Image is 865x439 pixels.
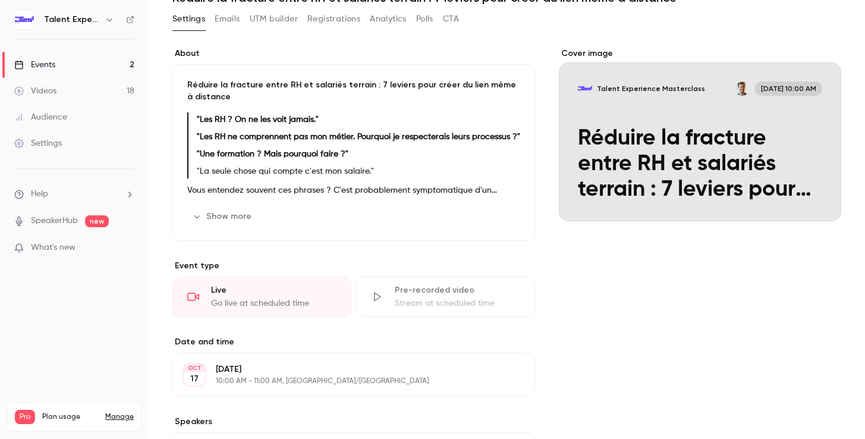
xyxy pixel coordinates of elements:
[370,10,407,29] button: Analytics
[395,297,520,309] div: Stream at scheduled time
[187,79,520,103] p: Réduire la fracture entre RH et salariés terrain : 7 leviers pour créer du lien même à distance
[187,183,520,197] p: Vous entendez souvent ces phrases ? C'est probablement symptomatique d'un manque d'alignement ent...
[187,207,259,226] button: Show more
[197,115,319,124] strong: "Les RH ? On ne les voit jamais."
[172,260,535,272] p: Event type
[172,10,205,29] button: Settings
[109,426,117,433] span: 45
[120,243,134,253] iframe: Noticeable Trigger
[31,242,76,254] span: What's new
[184,364,205,372] div: OCT
[215,10,240,29] button: Emails
[197,133,520,141] strong: "Les RH ne comprennent pas mon métier. Pourquoi je respecterais leurs processus ?"
[14,188,134,200] li: help-dropdown-opener
[14,137,62,149] div: Settings
[395,284,520,296] div: Pre-recorded video
[443,10,459,29] button: CTA
[250,10,298,29] button: UTM builder
[85,215,109,227] span: new
[307,10,360,29] button: Registrations
[14,59,55,71] div: Events
[190,373,199,385] p: 17
[44,14,100,26] h6: Talent Experience Masterclass
[31,188,48,200] span: Help
[197,164,520,178] p: "La seule chose qui compte c'est mon salaire."
[559,48,841,221] section: Cover image
[559,48,841,59] label: Cover image
[356,277,535,317] div: Pre-recorded videoStream at scheduled time
[211,284,336,296] div: Live
[211,297,336,309] div: Go live at scheduled time
[42,412,98,422] span: Plan usage
[15,410,35,424] span: Pro
[31,215,78,227] a: SpeakerHub
[808,188,832,212] button: Réduire la fracture entre RH et salariés terrain : 7 leviers pour créer du lien même à distanceTa...
[14,85,56,97] div: Videos
[109,424,134,435] p: / 150
[197,150,348,158] strong: "Une formation ? Mais pourquoi faire ?"
[216,363,472,375] p: [DATE]
[172,336,535,348] label: Date and time
[172,48,535,59] label: About
[172,416,535,428] label: Speakers
[14,111,67,123] div: Audience
[15,10,34,29] img: Talent Experience Masterclass
[105,412,134,422] a: Manage
[416,10,433,29] button: Polls
[15,424,37,435] p: Videos
[172,277,351,317] div: LiveGo live at scheduled time
[216,377,472,386] p: 10:00 AM - 11:00 AM, [GEOGRAPHIC_DATA]/[GEOGRAPHIC_DATA]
